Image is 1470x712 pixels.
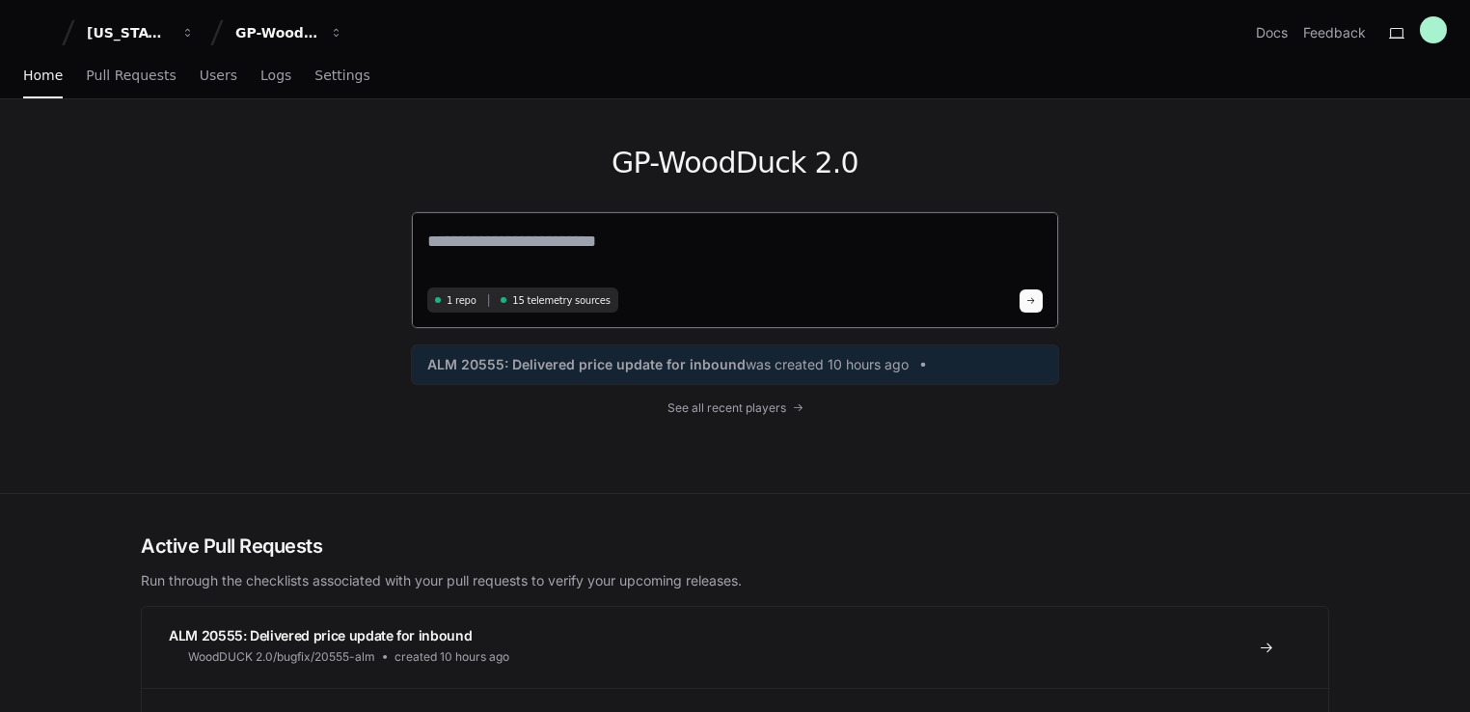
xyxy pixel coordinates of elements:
[411,400,1059,416] a: See all recent players
[1256,23,1288,42] a: Docs
[667,400,786,416] span: See all recent players
[141,533,1329,560] h2: Active Pull Requests
[411,146,1059,180] h1: GP-WoodDuck 2.0
[87,23,170,42] div: [US_STATE] Pacific
[314,54,369,98] a: Settings
[1303,23,1366,42] button: Feedback
[260,54,291,98] a: Logs
[427,355,746,374] span: ALM 20555: Delivered price update for inbound
[447,293,476,308] span: 1 repo
[235,23,318,42] div: GP-WoodDuck 2.0
[228,15,351,50] button: GP-WoodDuck 2.0
[260,69,291,81] span: Logs
[23,54,63,98] a: Home
[746,355,909,374] span: was created 10 hours ago
[395,649,509,665] span: created 10 hours ago
[169,627,472,644] span: ALM 20555: Delivered price update for inbound
[314,69,369,81] span: Settings
[512,293,610,308] span: 15 telemetry sources
[86,69,176,81] span: Pull Requests
[79,15,203,50] button: [US_STATE] Pacific
[23,69,63,81] span: Home
[141,571,1329,590] p: Run through the checklists associated with your pull requests to verify your upcoming releases.
[86,54,176,98] a: Pull Requests
[427,355,1043,374] a: ALM 20555: Delivered price update for inboundwas created 10 hours ago
[200,69,237,81] span: Users
[188,649,375,665] span: WoodDUCK 2.0/bugfix/20555-alm
[200,54,237,98] a: Users
[142,607,1328,688] a: ALM 20555: Delivered price update for inboundWoodDUCK 2.0/bugfix/20555-almcreated 10 hours ago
